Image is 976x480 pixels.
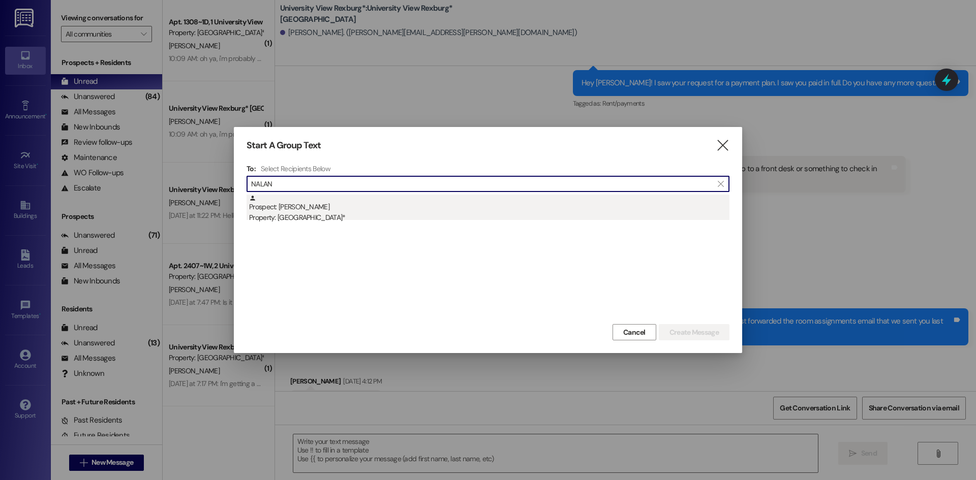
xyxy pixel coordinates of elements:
[623,327,646,338] span: Cancel
[261,164,330,173] h4: Select Recipients Below
[247,140,321,151] h3: Start A Group Text
[716,140,729,151] i: 
[613,324,656,340] button: Cancel
[713,176,729,191] button: Clear text
[249,195,729,223] div: Prospect: [PERSON_NAME]
[669,327,719,338] span: Create Message
[718,180,723,188] i: 
[247,195,729,220] div: Prospect: [PERSON_NAME]Property: [GEOGRAPHIC_DATA]*
[659,324,729,340] button: Create Message
[247,164,256,173] h3: To:
[249,212,729,223] div: Property: [GEOGRAPHIC_DATA]*
[251,177,713,191] input: Search for any contact or apartment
